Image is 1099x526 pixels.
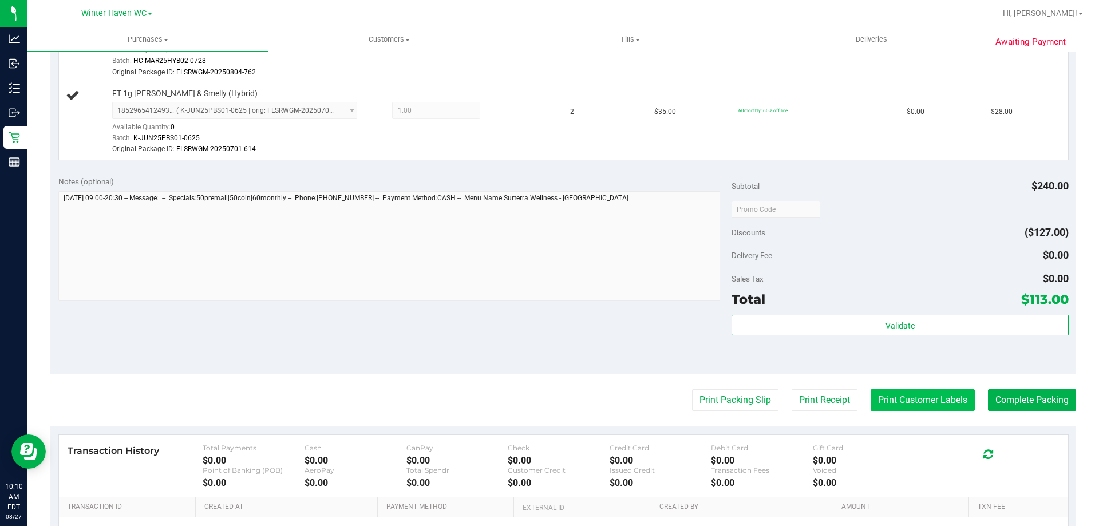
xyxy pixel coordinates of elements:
span: $35.00 [654,106,676,117]
div: CanPay [406,444,508,452]
span: Discounts [732,222,765,243]
div: Total Spendr [406,466,508,474]
div: Debit Card [711,444,813,452]
div: $0.00 [610,477,711,488]
span: $28.00 [991,106,1013,117]
span: 2 [570,106,574,117]
span: Awaiting Payment [995,35,1066,49]
a: Amount [841,503,964,512]
a: Created At [204,503,373,512]
div: $0.00 [711,477,813,488]
span: 0 [171,123,175,131]
div: Total Payments [203,444,305,452]
div: Voided [813,466,915,474]
div: $0.00 [406,477,508,488]
span: Customers [269,34,509,45]
a: Purchases [27,27,268,52]
th: External ID [513,497,650,518]
div: $0.00 [508,477,610,488]
div: AeroPay [305,466,406,474]
iframe: Resource center [11,434,46,469]
inline-svg: Outbound [9,107,20,118]
a: Tills [509,27,750,52]
a: Customers [268,27,509,52]
div: $0.00 [711,455,813,466]
inline-svg: Reports [9,156,20,168]
span: $240.00 [1031,180,1069,192]
div: $0.00 [203,455,305,466]
div: $0.00 [610,455,711,466]
span: FLSRWGM-20250701-614 [176,145,256,153]
div: $0.00 [305,455,406,466]
span: Original Package ID: [112,145,175,153]
button: Print Receipt [792,389,857,411]
span: K-JUN25PBS01-0625 [133,134,200,142]
div: Issued Credit [610,466,711,474]
button: Complete Packing [988,389,1076,411]
span: Hi, [PERSON_NAME]! [1003,9,1077,18]
a: Payment Method [386,503,509,512]
inline-svg: Retail [9,132,20,143]
div: Check [508,444,610,452]
a: Created By [659,503,828,512]
div: $0.00 [406,455,508,466]
inline-svg: Inventory [9,82,20,94]
input: Promo Code [732,201,820,218]
span: Deliveries [840,34,903,45]
inline-svg: Analytics [9,33,20,45]
div: Credit Card [610,444,711,452]
span: Sales Tax [732,274,764,283]
div: $0.00 [813,477,915,488]
span: $0.00 [1043,272,1069,284]
span: $0.00 [907,106,924,117]
div: $0.00 [305,477,406,488]
div: $0.00 [203,477,305,488]
span: Notes (optional) [58,177,114,186]
div: Transaction Fees [711,466,813,474]
div: Cash [305,444,406,452]
div: Point of Banking (POB) [203,466,305,474]
button: Validate [732,315,1068,335]
span: Subtotal [732,181,760,191]
span: Delivery Fee [732,251,772,260]
span: $113.00 [1021,291,1069,307]
p: 10:10 AM EDT [5,481,22,512]
p: 08/27 [5,512,22,521]
button: Print Customer Labels [871,389,975,411]
span: Batch: [112,134,132,142]
span: 60monthly: 60% off line [738,108,788,113]
span: Purchases [27,34,268,45]
div: $0.00 [508,455,610,466]
span: FT 1g [PERSON_NAME] & Smelly (Hybrid) [112,88,258,99]
div: Available Quantity: [112,42,370,64]
a: Deliveries [751,27,992,52]
span: $0.00 [1043,249,1069,261]
span: Batch: [112,57,132,65]
button: Print Packing Slip [692,389,778,411]
div: $0.00 [813,455,915,466]
span: HC-MAR25HYB02-0728 [133,57,206,65]
span: ($127.00) [1025,226,1069,238]
span: Tills [510,34,750,45]
a: Txn Fee [978,503,1055,512]
a: Transaction ID [68,503,191,512]
div: Customer Credit [508,466,610,474]
div: Gift Card [813,444,915,452]
div: Available Quantity: [112,119,370,141]
inline-svg: Inbound [9,58,20,69]
span: Total [732,291,765,307]
span: Winter Haven WC [81,9,147,18]
span: Validate [885,321,915,330]
span: FLSRWGM-20250804-762 [176,68,256,76]
span: Original Package ID: [112,68,175,76]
